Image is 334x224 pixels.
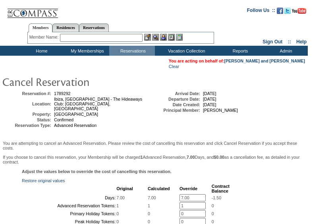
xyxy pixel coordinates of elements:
[212,195,221,200] span: -1.50
[54,91,71,96] span: 1789292
[169,64,179,69] a: Clear
[54,112,98,117] span: [GEOGRAPHIC_DATA]
[7,2,58,18] img: Compass Home
[4,123,51,128] td: Reservation Type:
[277,10,283,15] a: Become our fan on Facebook
[52,23,79,32] a: Residences
[288,39,291,45] span: ::
[176,34,183,41] img: b_calculator.gif
[212,184,230,193] b: Contract Balance
[144,34,151,41] img: b_edit.gif
[214,155,224,160] b: $0.00
[116,186,133,191] b: Original
[54,123,97,128] span: Advanced Reservation
[277,8,283,14] img: Become our fan on Facebook
[23,202,116,209] td: Advanced Reservation Tokens:
[263,39,282,45] a: Sign Out
[203,91,216,96] span: [DATE]
[212,203,214,208] span: 0
[216,46,262,56] td: Reports
[64,46,109,56] td: My Memberships
[224,58,305,63] a: [PERSON_NAME] and [PERSON_NAME]
[262,46,308,56] td: Admin
[54,117,73,122] span: Confirmed
[23,194,116,201] td: Days:
[18,46,64,56] td: Home
[155,46,216,56] td: Vacation Collection
[284,10,291,15] a: Follow us on Twitter
[148,203,150,208] span: 1
[22,169,172,174] b: Adjust the values below to override the cost of cancelling this reservation.
[212,211,214,216] span: 0
[22,178,65,183] a: Restore original values
[203,97,216,101] span: [DATE]
[292,10,306,15] a: Subscribe to our YouTube Channel
[116,211,119,216] span: 0
[54,97,142,111] span: Ibiza, [GEOGRAPHIC_DATA] - The Hideaways Club: [GEOGRAPHIC_DATA], [GEOGRAPHIC_DATA]
[168,34,175,41] img: Reservations
[141,155,143,160] b: 1
[29,34,60,41] div: Member Name:
[296,39,307,45] a: Help
[187,155,195,160] b: 7.00
[247,7,275,16] td: Follow Us ::
[116,195,125,200] span: 7.00
[148,195,156,200] span: 7.00
[4,112,51,117] td: Property:
[152,34,159,41] img: View
[79,23,109,32] a: Reservations
[148,186,170,191] b: Calculated
[3,141,305,150] p: You are attempting to cancel an Advanced Reservation. Please review the cost of cancelling this r...
[29,23,53,32] a: Members
[109,46,155,56] td: Reservations
[153,102,200,107] td: Date Created:
[212,219,214,224] span: 0
[153,97,200,101] td: Departure Date:
[292,8,306,14] img: Subscribe to our YouTube Channel
[23,210,116,217] td: Primary Holiday Tokens:
[284,8,291,14] img: Follow us on Twitter
[2,74,161,90] img: pgTtlCancelRes.gif
[3,155,305,164] p: If you choose to cancel this reservation, your Membership will be charged Advanced Reservation, D...
[4,91,51,96] td: Reservation #:
[4,117,51,122] td: Status:
[169,58,305,63] span: You are acting on behalf of:
[203,108,238,113] span: [PERSON_NAME]
[180,186,197,191] b: Override
[116,219,119,224] span: 0
[148,211,150,216] span: 0
[160,34,167,41] img: Impersonate
[116,203,119,208] span: 1
[153,91,200,96] td: Arrival Date:
[153,108,200,113] td: Principal Member:
[4,97,51,111] td: Location:
[203,102,216,107] span: [DATE]
[148,219,150,224] span: 0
